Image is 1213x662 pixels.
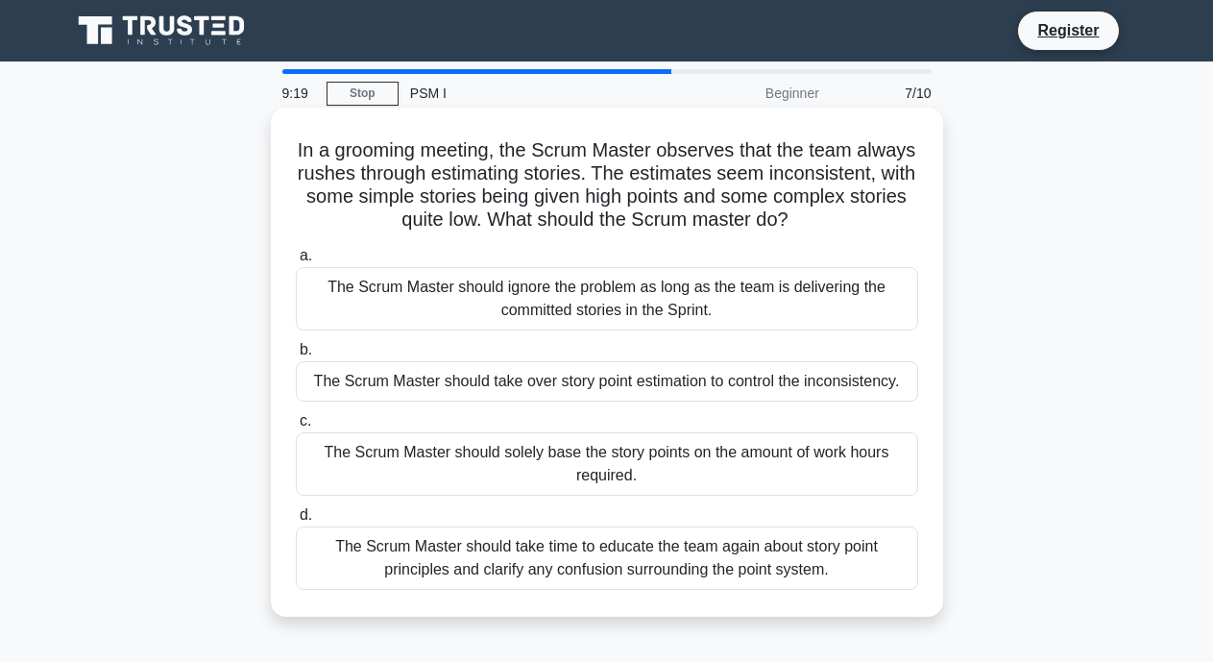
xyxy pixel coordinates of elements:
[327,82,399,106] a: Stop
[663,74,831,112] div: Beginner
[296,432,918,496] div: The Scrum Master should solely base the story points on the amount of work hours required.
[296,361,918,402] div: The Scrum Master should take over story point estimation to control the inconsistency.
[294,138,920,233] h5: In a grooming meeting, the Scrum Master observes that the team always rushes through estimating s...
[271,74,327,112] div: 9:19
[399,74,663,112] div: PSM I
[300,247,312,263] span: a.
[831,74,943,112] div: 7/10
[296,527,918,590] div: The Scrum Master should take time to educate the team again about story point principles and clar...
[300,412,311,429] span: c.
[1026,18,1110,42] a: Register
[296,267,918,331] div: The Scrum Master should ignore the problem as long as the team is delivering the committed storie...
[300,341,312,357] span: b.
[300,506,312,523] span: d.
